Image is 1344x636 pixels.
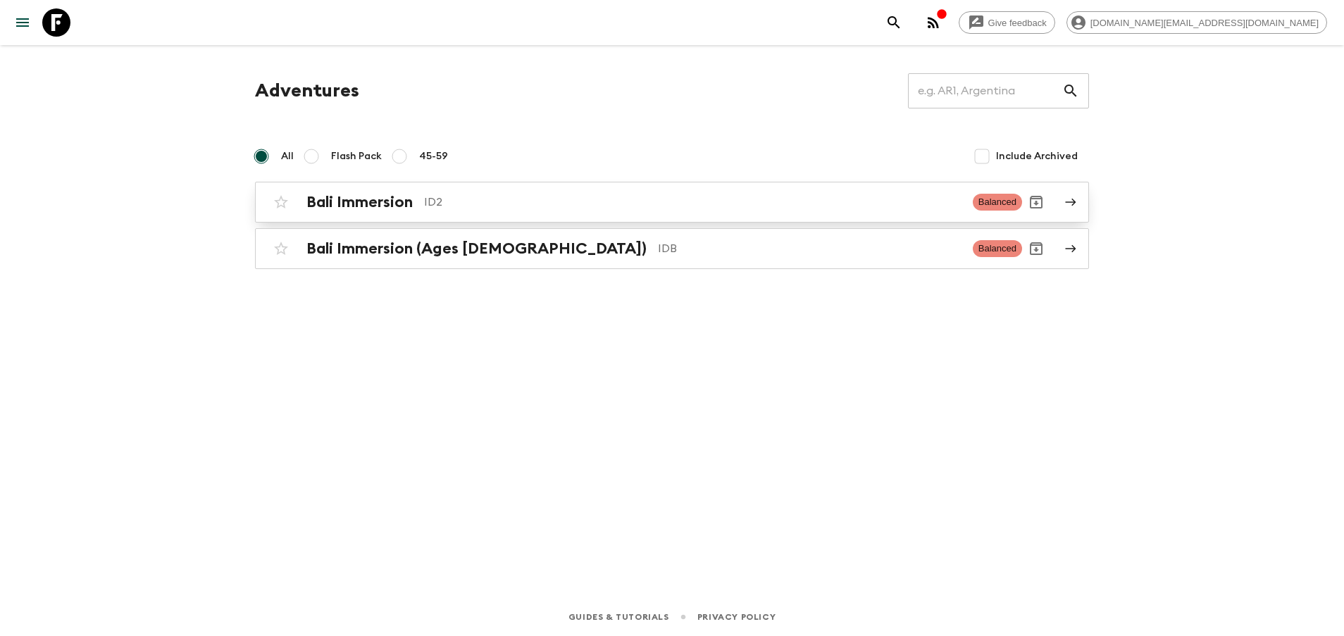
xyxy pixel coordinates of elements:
[908,71,1062,111] input: e.g. AR1, Argentina
[419,149,448,163] span: 45-59
[8,8,37,37] button: menu
[281,149,294,163] span: All
[568,609,669,625] a: Guides & Tutorials
[959,11,1055,34] a: Give feedback
[306,239,647,258] h2: Bali Immersion (Ages [DEMOGRAPHIC_DATA])
[880,8,908,37] button: search adventures
[697,609,776,625] a: Privacy Policy
[1022,188,1050,216] button: Archive
[981,18,1054,28] span: Give feedback
[255,228,1089,269] a: Bali Immersion (Ages [DEMOGRAPHIC_DATA])IDBBalancedArchive
[1083,18,1326,28] span: [DOMAIN_NAME][EMAIL_ADDRESS][DOMAIN_NAME]
[255,77,359,105] h1: Adventures
[1066,11,1327,34] div: [DOMAIN_NAME][EMAIL_ADDRESS][DOMAIN_NAME]
[996,149,1078,163] span: Include Archived
[255,182,1089,223] a: Bali ImmersionID2BalancedArchive
[973,240,1022,257] span: Balanced
[424,194,962,211] p: ID2
[331,149,382,163] span: Flash Pack
[658,240,962,257] p: IDB
[1022,235,1050,263] button: Archive
[306,193,413,211] h2: Bali Immersion
[973,194,1022,211] span: Balanced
